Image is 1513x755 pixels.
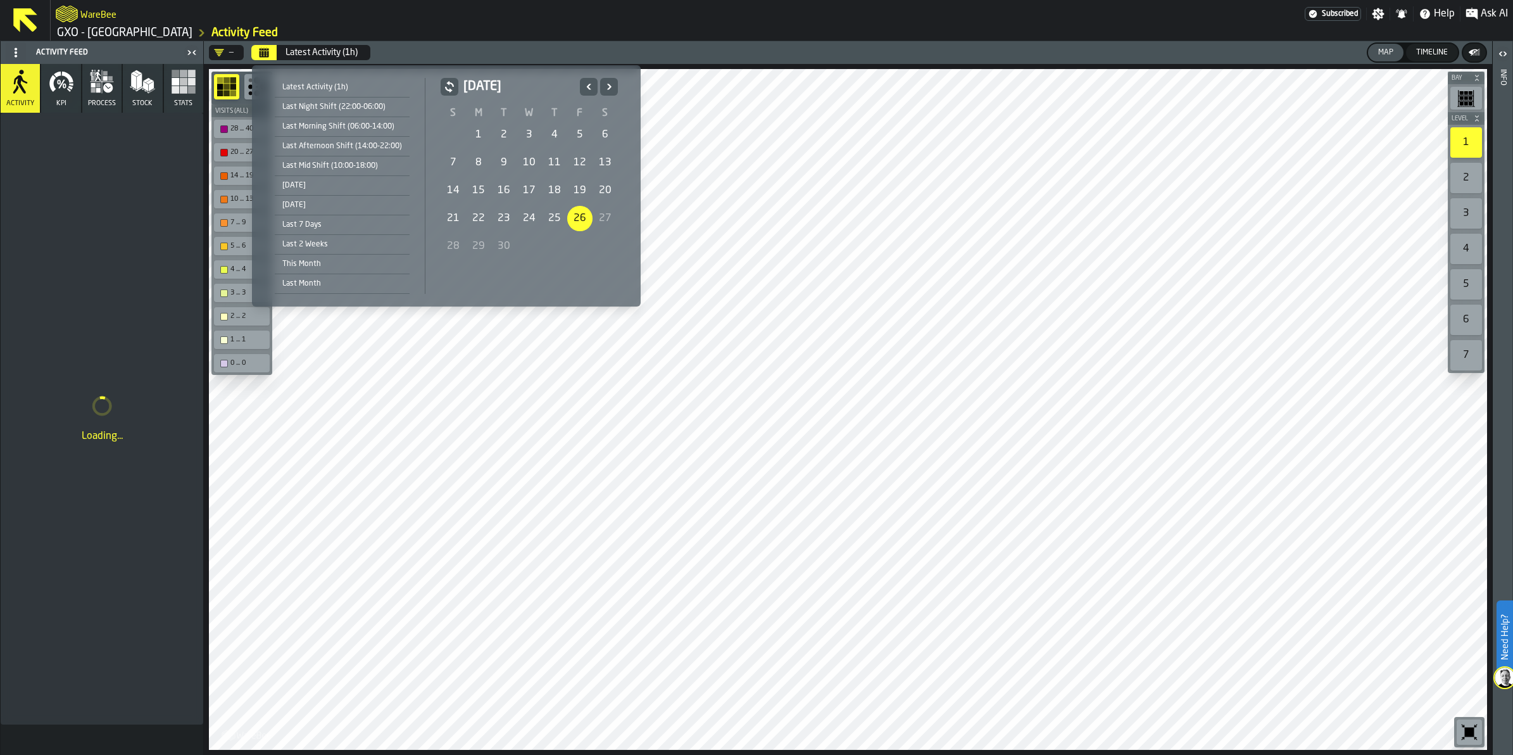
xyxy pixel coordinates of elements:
div: 18 [542,178,567,203]
div: 13 [593,150,618,175]
div: Last Mid Shift (10:00-18:00) [275,159,410,173]
div: Wednesday, September 10, 2025 [517,150,542,175]
th: W [517,106,542,121]
div: 5 [567,122,593,148]
div: 20 [593,178,618,203]
div: 27 [593,206,618,231]
button: button- [441,78,458,96]
div: Monday, September 22, 2025 [466,206,491,231]
div: Saturday, September 6, 2025 [593,122,618,148]
div: Friday, September 5, 2025 [567,122,593,148]
div: 4 [542,122,567,148]
div: Tuesday, September 9, 2025 [491,150,517,175]
div: September 2025 [441,78,618,260]
div: Last 2 Weeks [275,238,410,251]
div: 6 [593,122,618,148]
div: 21 [441,206,466,231]
div: Sunday, September 7, 2025 [441,150,466,175]
div: 11 [542,150,567,175]
div: Sunday, September 14, 2025 [441,178,466,203]
div: Saturday, September 13, 2025 [593,150,618,175]
div: Last 7 Days [275,218,410,232]
label: Need Help? [1498,602,1512,673]
th: S [593,106,618,121]
div: Latest Activity (1h) [275,80,410,94]
div: Last Morning Shift (06:00-14:00) [275,120,410,134]
div: 3 [517,122,542,148]
div: 1 [466,122,491,148]
div: Thursday, September 18, 2025 [542,178,567,203]
div: 10 [517,150,542,175]
div: Monday, September 15, 2025 [466,178,491,203]
div: 7 [441,150,466,175]
th: S [441,106,466,121]
div: 17 [517,178,542,203]
div: Monday, September 29, 2025 [466,234,491,259]
div: Wednesday, September 17, 2025 [517,178,542,203]
div: Sunday, September 28, 2025 [441,234,466,259]
div: Last Afternoon Shift (14:00-22:00) [275,139,410,153]
div: [DATE] [275,179,410,193]
div: 2 [491,122,517,148]
div: Saturday, September 20, 2025 [593,178,618,203]
div: Thursday, September 4, 2025 [542,122,567,148]
div: 24 [517,206,542,231]
div: 14 [441,178,466,203]
div: 28 [441,234,466,259]
div: Friday, September 12, 2025 [567,150,593,175]
div: This Month [275,257,410,271]
div: 30 [491,234,517,259]
div: 12 [567,150,593,175]
table: September 2025 [441,106,618,260]
div: Tuesday, September 2, 2025 [491,122,517,148]
div: Saturday, September 27, 2025 [593,206,618,231]
button: Previous [580,78,598,96]
div: Friday, September 19, 2025 [567,178,593,203]
th: T [542,106,567,121]
div: Select date range Select date range [262,75,631,296]
div: Wednesday, September 24, 2025 [517,206,542,231]
div: 15 [466,178,491,203]
div: Wednesday, September 3, 2025 [517,122,542,148]
th: T [491,106,517,121]
div: Today, Selected Date: Friday, September 26, 2025, Friday, September 26, 2025 selected, Last avail... [567,206,593,231]
div: Thursday, September 11, 2025 [542,150,567,175]
div: Tuesday, September 16, 2025 [491,178,517,203]
div: [DATE] [275,198,410,212]
th: M [466,106,491,121]
div: 23 [491,206,517,231]
div: 9 [491,150,517,175]
div: 8 [466,150,491,175]
div: Monday, September 1, 2025 [466,122,491,148]
div: Monday, September 8, 2025 [466,150,491,175]
button: Next [600,78,618,96]
th: F [567,106,593,121]
div: Sunday, September 21, 2025 [441,206,466,231]
div: Tuesday, September 23, 2025 [491,206,517,231]
h2: [DATE] [463,78,575,96]
div: 22 [466,206,491,231]
div: 26 [567,206,593,231]
div: Tuesday, September 30, 2025 [491,234,517,259]
div: 25 [542,206,567,231]
div: 19 [567,178,593,203]
div: 16 [491,178,517,203]
div: Last Night Shift (22:00-06:00) [275,100,410,114]
div: Last Month [275,277,410,291]
div: Thursday, September 25, 2025 [542,206,567,231]
div: 29 [466,234,491,259]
